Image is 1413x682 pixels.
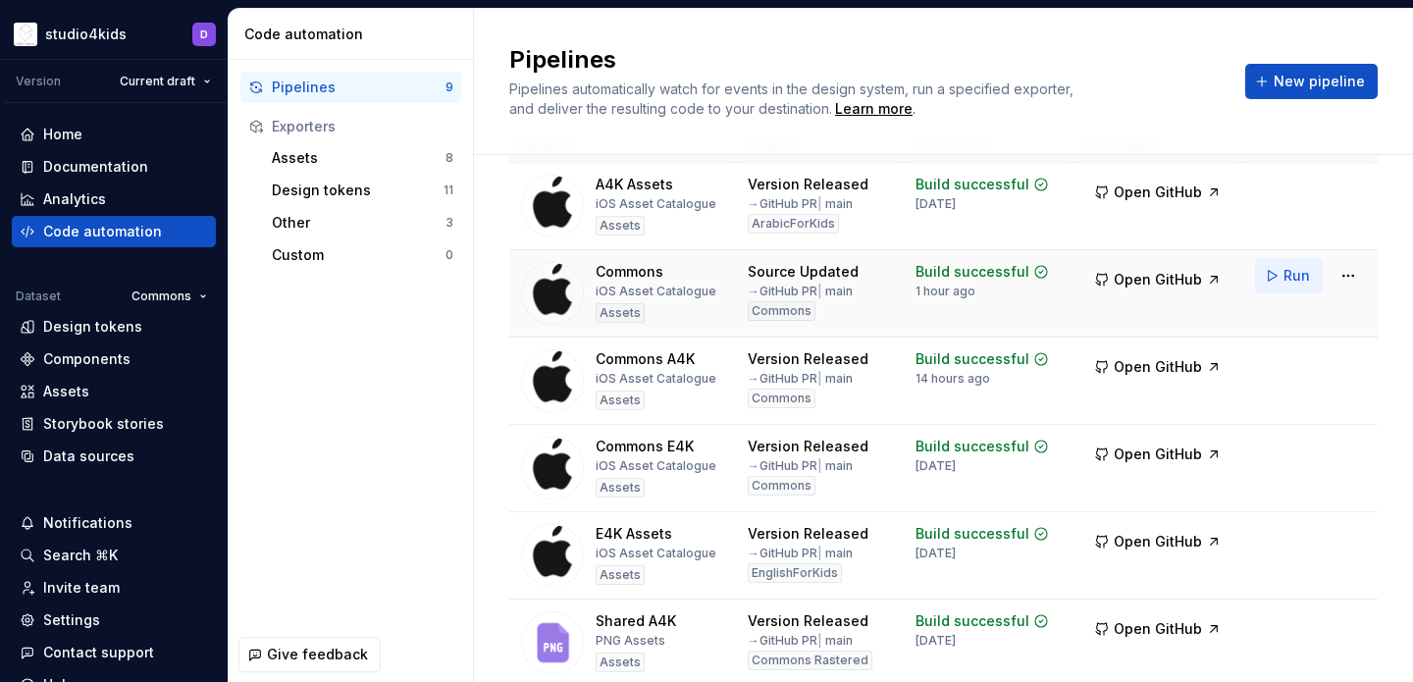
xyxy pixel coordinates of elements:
[835,99,913,119] a: Learn more
[43,643,154,662] div: Contact support
[272,148,445,168] div: Assets
[12,540,216,571] button: Search ⌘K
[596,611,676,631] div: Shared A4K
[596,653,645,672] div: Assets
[16,289,61,304] div: Dataset
[43,349,131,369] div: Components
[1114,270,1202,289] span: Open GitHub
[748,284,853,299] div: → GitHub PR main
[111,68,220,95] button: Current draft
[817,458,822,473] span: |
[596,303,645,323] div: Assets
[916,262,1029,282] div: Build successful
[1085,262,1230,297] button: Open GitHub
[748,458,853,474] div: → GitHub PR main
[596,546,716,561] div: iOS Asset Catalogue
[596,565,645,585] div: Assets
[1274,72,1365,91] span: New pipeline
[1085,437,1230,472] button: Open GitHub
[43,446,134,466] div: Data sources
[596,437,694,456] div: Commons E4K
[264,239,461,271] button: Custom0
[43,382,89,401] div: Assets
[748,214,839,234] div: ArabicForKids
[12,311,216,342] a: Design tokens
[12,604,216,636] a: Settings
[748,262,859,282] div: Source Updated
[445,247,453,263] div: 0
[596,478,645,498] div: Assets
[817,284,822,298] span: |
[12,572,216,603] a: Invite team
[748,524,868,544] div: Version Released
[272,117,453,136] div: Exporters
[12,507,216,539] button: Notifications
[445,150,453,166] div: 8
[267,645,368,664] span: Give feedback
[16,74,61,89] div: Version
[596,349,695,369] div: Commons A4K
[1114,619,1202,639] span: Open GitHub
[916,458,956,474] div: [DATE]
[12,216,216,247] a: Code automation
[748,437,868,456] div: Version Released
[1245,64,1378,99] button: New pipeline
[916,437,1029,456] div: Build successful
[4,13,224,55] button: studio4kidsD
[1114,183,1202,202] span: Open GitHub
[748,651,872,670] div: Commons Rastered
[12,119,216,150] a: Home
[1255,258,1323,293] button: Run
[1085,274,1230,290] a: Open GitHub
[123,283,216,310] button: Commons
[916,524,1029,544] div: Build successful
[748,371,853,387] div: → GitHub PR main
[748,611,868,631] div: Version Released
[748,546,853,561] div: → GitHub PR main
[120,74,195,89] span: Current draft
[916,633,956,649] div: [DATE]
[596,284,716,299] div: iOS Asset Catalogue
[264,207,461,238] button: Other3
[12,184,216,215] a: Analytics
[509,44,1222,76] h2: Pipelines
[916,196,956,212] div: [DATE]
[12,376,216,407] a: Assets
[1085,448,1230,465] a: Open GitHub
[43,222,162,241] div: Code automation
[12,151,216,183] a: Documentation
[916,284,975,299] div: 1 hour ago
[12,408,216,440] a: Storybook stories
[596,524,672,544] div: E4K Assets
[748,349,868,369] div: Version Released
[1085,361,1230,378] a: Open GitHub
[1085,349,1230,385] button: Open GitHub
[596,391,645,410] div: Assets
[272,213,445,233] div: Other
[596,196,716,212] div: iOS Asset Catalogue
[43,414,164,434] div: Storybook stories
[444,183,453,198] div: 11
[916,349,1029,369] div: Build successful
[238,637,381,672] button: Give feedback
[748,389,815,408] div: Commons
[748,301,815,321] div: Commons
[264,175,461,206] button: Design tokens11
[240,72,461,103] button: Pipelines9
[272,181,444,200] div: Design tokens
[596,216,645,236] div: Assets
[1114,357,1202,377] span: Open GitHub
[596,458,716,474] div: iOS Asset Catalogue
[817,371,822,386] span: |
[12,343,216,375] a: Components
[596,175,673,194] div: A4K Assets
[916,175,1029,194] div: Build successful
[748,633,853,649] div: → GitHub PR main
[832,102,916,117] span: .
[1085,611,1230,647] button: Open GitHub
[596,371,716,387] div: iOS Asset Catalogue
